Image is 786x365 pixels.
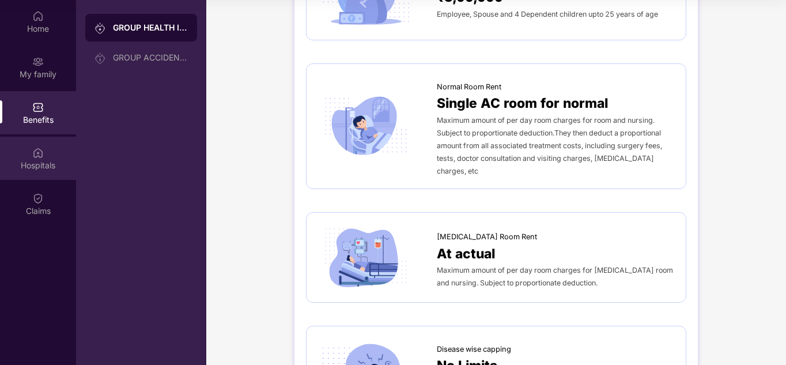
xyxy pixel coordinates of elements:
[32,101,44,113] img: svg+xml;base64,PHN2ZyBpZD0iQmVuZWZpdHMiIHhtbG5zPSJodHRwOi8vd3d3LnczLm9yZy8yMDAwL3N2ZyIgd2lkdGg9Ij...
[32,193,44,204] img: svg+xml;base64,PHN2ZyBpZD0iQ2xhaW0iIHhtbG5zPSJodHRwOi8vd3d3LnczLm9yZy8yMDAwL3N2ZyIgd2lkdGg9IjIwIi...
[95,22,106,34] img: svg+xml;base64,PHN2ZyB3aWR0aD0iMjAiIGhlaWdodD0iMjAiIHZpZXdCb3g9IjAgMCAyMCAyMCIgZmlsbD0ibm9uZSIgeG...
[32,147,44,159] img: svg+xml;base64,PHN2ZyBpZD0iSG9zcGl0YWxzIiB4bWxucz0iaHR0cDovL3d3dy53My5vcmcvMjAwMC9zdmciIHdpZHRoPS...
[437,116,662,175] span: Maximum amount of per day room charges for room and nursing. Subject to proportionate deduction.T...
[318,224,414,291] img: icon
[32,10,44,22] img: svg+xml;base64,PHN2ZyBpZD0iSG9tZSIgeG1sbnM9Imh0dHA6Ly93d3cudzMub3JnLzIwMDAvc3ZnIiB3aWR0aD0iMjAiIG...
[437,231,537,243] span: [MEDICAL_DATA] Room Rent
[32,56,44,67] img: svg+xml;base64,PHN2ZyB3aWR0aD0iMjAiIGhlaWdodD0iMjAiIHZpZXdCb3g9IjAgMCAyMCAyMCIgZmlsbD0ibm9uZSIgeG...
[113,53,188,62] div: GROUP ACCIDENTAL INSURANCE
[437,243,495,264] span: At actual
[95,52,106,64] img: svg+xml;base64,PHN2ZyB3aWR0aD0iMjAiIGhlaWdodD0iMjAiIHZpZXdCb3g9IjAgMCAyMCAyMCIgZmlsbD0ibm9uZSIgeG...
[318,93,414,159] img: icon
[437,81,501,93] span: Normal Room Rent
[113,22,188,33] div: GROUP HEALTH INSURANCE
[437,10,658,18] span: Employee, Spouse and 4 Dependent children upto 25 years of age
[437,266,673,287] span: Maximum amount of per day room charges for [MEDICAL_DATA] room and nursing. Subject to proportion...
[437,344,511,355] span: Disease wise capping
[437,93,608,114] span: Single AC room for normal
